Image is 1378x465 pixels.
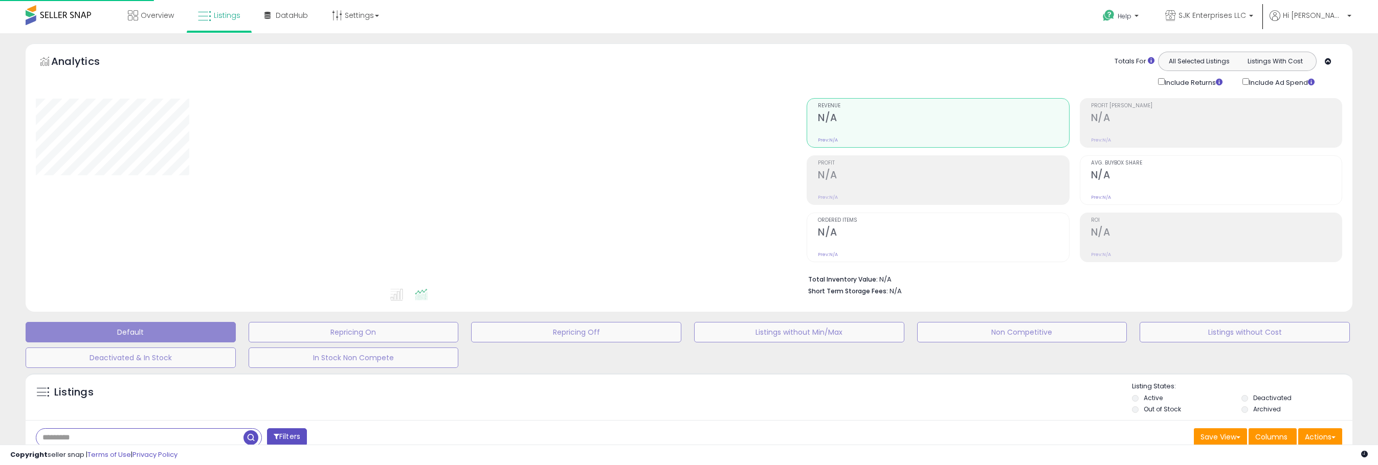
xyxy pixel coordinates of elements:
[1179,10,1246,20] span: SJK Enterprises LLC
[1270,10,1351,33] a: Hi [PERSON_NAME]
[808,287,888,295] b: Short Term Storage Fees:
[1095,2,1149,33] a: Help
[1140,322,1350,342] button: Listings without Cost
[10,450,177,460] div: seller snap | |
[26,347,236,368] button: Deactivated & In Stock
[141,10,174,20] span: Overview
[694,322,904,342] button: Listings without Min/Max
[1091,226,1342,240] h2: N/A
[1237,55,1313,68] button: Listings With Cost
[1091,218,1342,223] span: ROI
[890,286,902,296] span: N/A
[249,322,459,342] button: Repricing On
[276,10,308,20] span: DataHub
[1091,169,1342,183] h2: N/A
[249,347,459,368] button: In Stock Non Compete
[818,112,1069,126] h2: N/A
[10,450,48,459] strong: Copyright
[1091,160,1342,166] span: Avg. Buybox Share
[808,272,1335,285] li: N/A
[808,275,878,284] b: Total Inventory Value:
[818,218,1069,223] span: Ordered Items
[818,160,1069,166] span: Profit
[1091,251,1111,258] small: Prev: N/A
[818,137,838,143] small: Prev: N/A
[471,322,681,342] button: Repricing Off
[51,54,120,71] h5: Analytics
[1091,103,1342,109] span: Profit [PERSON_NAME]
[1091,137,1111,143] small: Prev: N/A
[818,251,838,258] small: Prev: N/A
[1091,194,1111,200] small: Prev: N/A
[1161,55,1237,68] button: All Selected Listings
[1118,12,1131,20] span: Help
[1283,10,1344,20] span: Hi [PERSON_NAME]
[818,194,838,200] small: Prev: N/A
[917,322,1127,342] button: Non Competitive
[214,10,240,20] span: Listings
[818,169,1069,183] h2: N/A
[1091,112,1342,126] h2: N/A
[1235,76,1331,88] div: Include Ad Spend
[1115,57,1154,66] div: Totals For
[1102,9,1115,22] i: Get Help
[818,226,1069,240] h2: N/A
[1150,76,1235,88] div: Include Returns
[26,322,236,342] button: Default
[818,103,1069,109] span: Revenue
